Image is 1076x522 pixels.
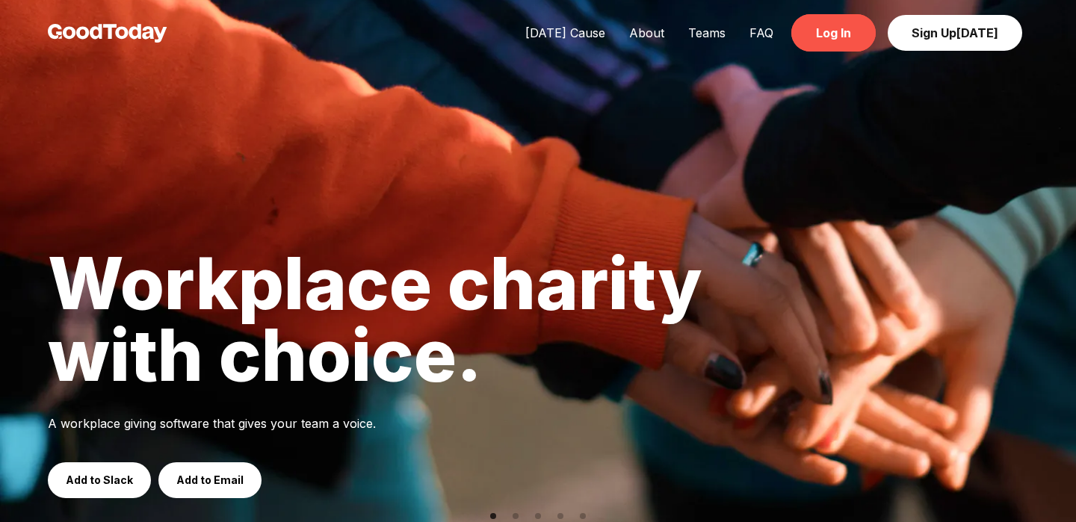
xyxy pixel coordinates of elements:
[791,14,876,52] a: Log In
[738,25,785,40] a: FAQ
[48,247,1028,391] h1: Workplace charity with choice.
[48,24,167,43] img: GoodToday
[617,25,676,40] a: About
[48,414,1028,432] p: A workplace giving software that gives your team a voice.
[513,25,617,40] a: [DATE] Cause
[676,25,738,40] a: Teams
[158,462,262,498] a: Add to Email
[48,462,151,498] a: Add to Slack
[888,15,1022,51] a: Sign Up[DATE]
[956,25,998,40] span: [DATE]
